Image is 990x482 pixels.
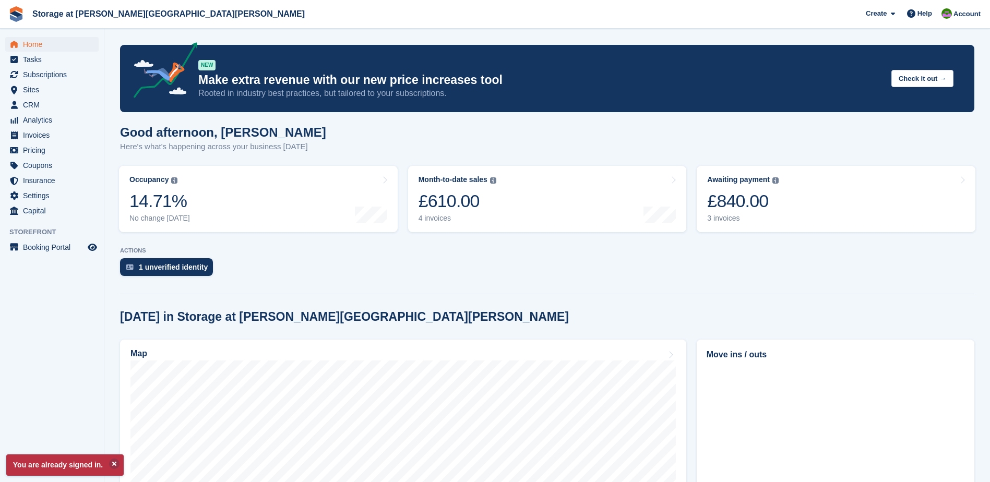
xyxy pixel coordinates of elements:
[9,227,104,237] span: Storefront
[198,88,883,99] p: Rooted in industry best practices, but tailored to your subscriptions.
[23,52,86,67] span: Tasks
[419,214,496,223] div: 4 invoices
[5,203,99,218] a: menu
[23,188,86,203] span: Settings
[5,98,99,112] a: menu
[5,188,99,203] a: menu
[8,6,24,22] img: stora-icon-8386f47178a22dfd0bd8f6a31ec36ba5ce8667c1dd55bd0f319d3a0aa187defe.svg
[707,175,770,184] div: Awaiting payment
[707,214,779,223] div: 3 invoices
[707,190,779,212] div: £840.00
[408,166,687,232] a: Month-to-date sales £610.00 4 invoices
[125,42,198,102] img: price-adjustments-announcement-icon-8257ccfd72463d97f412b2fc003d46551f7dbcb40ab6d574587a9cd5c0d94...
[198,73,883,88] p: Make extra revenue with our new price increases tool
[23,98,86,112] span: CRM
[23,37,86,52] span: Home
[5,158,99,173] a: menu
[120,310,569,324] h2: [DATE] in Storage at [PERSON_NAME][GEOGRAPHIC_DATA][PERSON_NAME]
[23,128,86,142] span: Invoices
[23,173,86,188] span: Insurance
[891,70,953,87] button: Check it out →
[490,177,496,184] img: icon-info-grey-7440780725fd019a000dd9b08b2336e03edf1995a4989e88bcd33f0948082b44.svg
[941,8,952,19] img: Mark Spendlove
[120,258,218,281] a: 1 unverified identity
[707,348,964,361] h2: Move ins / outs
[198,60,216,70] div: NEW
[953,9,981,19] span: Account
[126,264,134,270] img: verify_identity-adf6edd0f0f0b5bbfe63781bf79b02c33cf7c696d77639b501bdc392416b5a36.svg
[129,190,190,212] div: 14.71%
[129,175,169,184] div: Occupancy
[120,141,326,153] p: Here's what's happening across your business [DATE]
[917,8,932,19] span: Help
[5,128,99,142] a: menu
[23,67,86,82] span: Subscriptions
[5,67,99,82] a: menu
[419,190,496,212] div: £610.00
[866,8,887,19] span: Create
[120,247,974,254] p: ACTIONS
[23,113,86,127] span: Analytics
[5,113,99,127] a: menu
[5,52,99,67] a: menu
[23,143,86,158] span: Pricing
[86,241,99,254] a: Preview store
[120,125,326,139] h1: Good afternoon, [PERSON_NAME]
[5,37,99,52] a: menu
[28,5,309,22] a: Storage at [PERSON_NAME][GEOGRAPHIC_DATA][PERSON_NAME]
[130,349,147,358] h2: Map
[5,143,99,158] a: menu
[139,263,208,271] div: 1 unverified identity
[697,166,975,232] a: Awaiting payment £840.00 3 invoices
[5,173,99,188] a: menu
[23,240,86,255] span: Booking Portal
[171,177,177,184] img: icon-info-grey-7440780725fd019a000dd9b08b2336e03edf1995a4989e88bcd33f0948082b44.svg
[5,82,99,97] a: menu
[119,166,398,232] a: Occupancy 14.71% No change [DATE]
[772,177,779,184] img: icon-info-grey-7440780725fd019a000dd9b08b2336e03edf1995a4989e88bcd33f0948082b44.svg
[5,240,99,255] a: menu
[23,82,86,97] span: Sites
[23,203,86,218] span: Capital
[419,175,487,184] div: Month-to-date sales
[23,158,86,173] span: Coupons
[129,214,190,223] div: No change [DATE]
[6,454,124,476] p: You are already signed in.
